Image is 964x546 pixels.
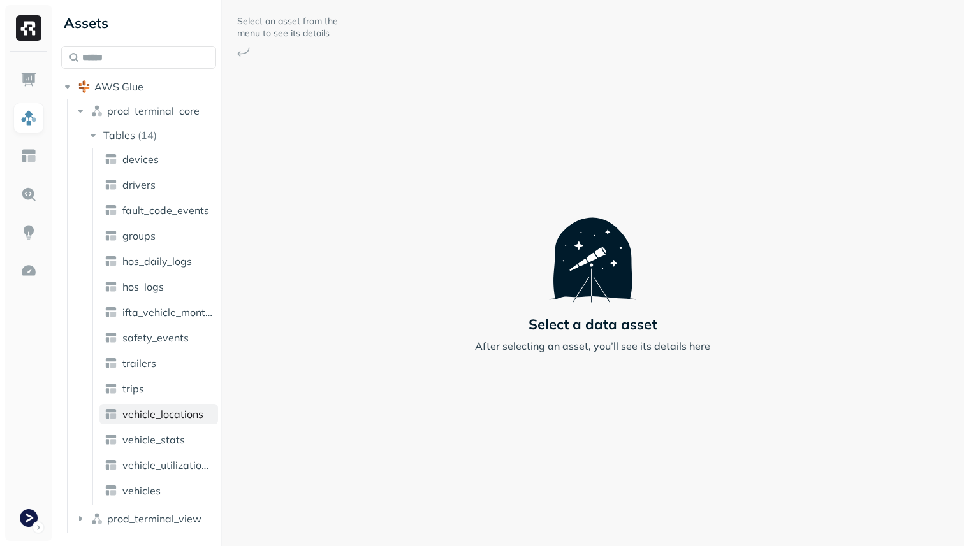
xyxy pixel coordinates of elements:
[99,480,218,501] a: vehicles
[122,357,156,370] span: trailers
[99,378,218,399] a: trips
[99,251,218,271] a: hos_daily_logs
[78,80,91,93] img: root
[99,404,218,424] a: vehicle_locations
[99,277,218,297] a: hos_logs
[122,306,213,319] span: ifta_vehicle_months
[122,178,156,191] span: drivers
[99,175,218,195] a: drivers
[61,76,216,97] button: AWS Glue
[105,178,117,191] img: table
[105,459,117,471] img: table
[122,153,159,166] span: devices
[105,484,117,497] img: table
[105,357,117,370] img: table
[99,327,218,348] a: safety_events
[20,110,37,126] img: Assets
[91,104,103,117] img: namespace
[237,15,339,40] p: Select an asset from the menu to see its details
[105,153,117,166] img: table
[94,80,143,93] span: AWS Glue
[20,224,37,241] img: Insights
[20,186,37,203] img: Query Explorer
[74,101,217,121] button: prod_terminal_core
[138,129,157,141] p: ( 14 )
[105,331,117,344] img: table
[16,15,41,41] img: Ryft
[122,408,203,420] span: vehicle_locations
[20,262,37,279] img: Optimization
[105,433,117,446] img: table
[103,129,135,141] span: Tables
[61,13,216,33] div: Assets
[105,382,117,395] img: table
[91,512,103,525] img: namespace
[74,508,217,529] button: prod_terminal_view
[105,229,117,242] img: table
[122,484,161,497] span: vehicles
[122,204,209,217] span: fault_code_events
[99,149,218,169] a: devices
[20,509,38,527] img: Terminal
[475,338,710,354] p: After selecting an asset, you’ll see its details here
[122,382,144,395] span: trips
[20,148,37,164] img: Asset Explorer
[529,315,657,333] p: Select a data asset
[122,229,156,242] span: groups
[87,125,217,145] button: Tables(14)
[105,306,117,319] img: table
[99,353,218,373] a: trailers
[122,255,192,268] span: hos_daily_logs
[105,255,117,268] img: table
[107,512,201,525] span: prod_terminal_view
[105,204,117,217] img: table
[99,455,218,475] a: vehicle_utilization_day
[105,408,117,420] img: table
[99,302,218,322] a: ifta_vehicle_months
[549,192,636,302] img: Telescope
[105,280,117,293] img: table
[99,429,218,450] a: vehicle_stats
[122,433,185,446] span: vehicle_stats
[237,47,250,57] img: Arrow
[20,71,37,88] img: Dashboard
[122,331,189,344] span: safety_events
[99,226,218,246] a: groups
[99,200,218,220] a: fault_code_events
[122,459,213,471] span: vehicle_utilization_day
[107,104,200,117] span: prod_terminal_core
[122,280,164,293] span: hos_logs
